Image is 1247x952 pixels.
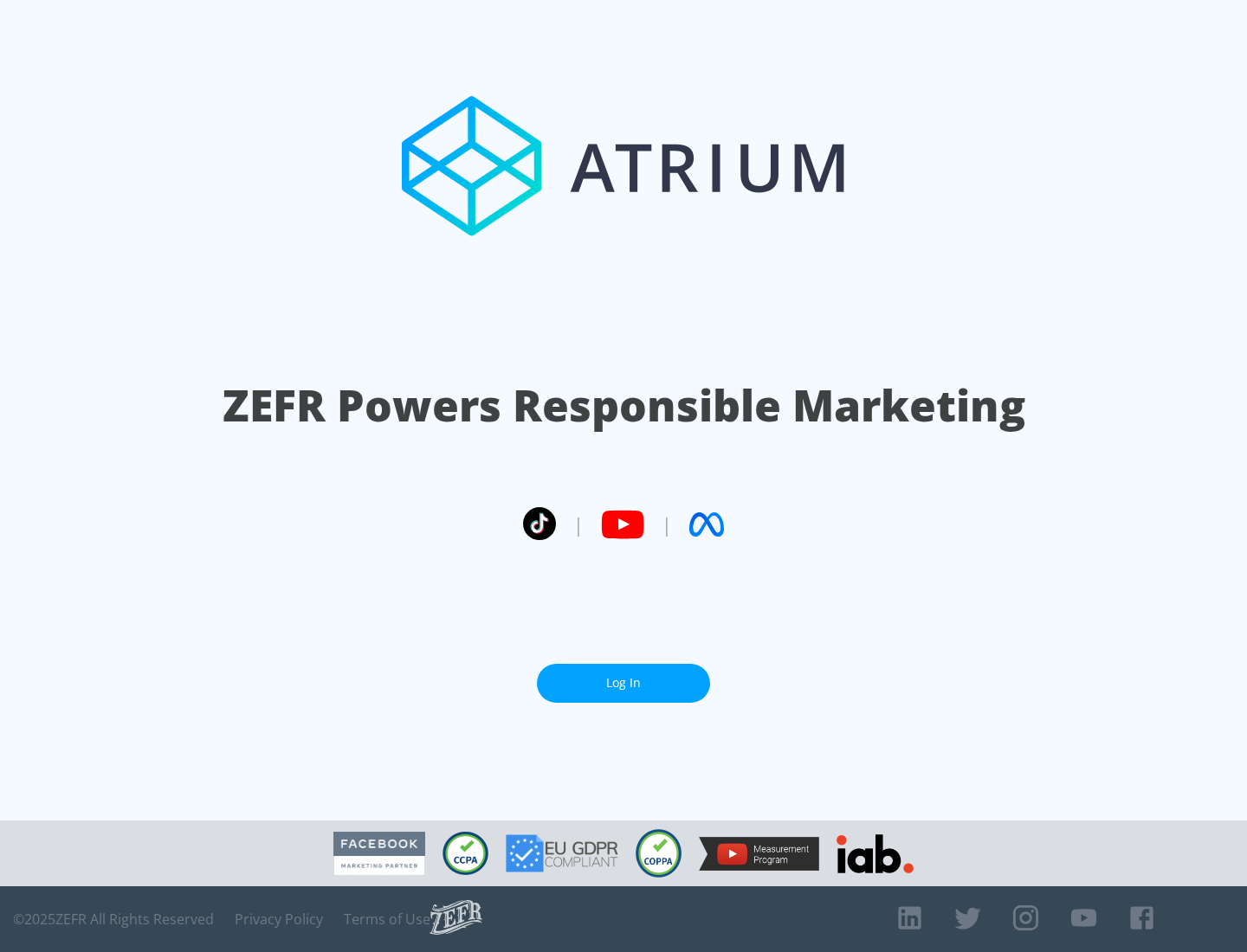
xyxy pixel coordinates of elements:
a: Privacy Policy [235,910,323,928]
span: | [662,511,672,537]
span: © 2025 ZEFR All Rights Reserved [13,910,214,928]
img: IAB [837,834,914,873]
img: GDPR Compliant [506,834,618,872]
img: CCPA Compliant [443,832,488,875]
a: Terms of Use [344,910,430,928]
a: Log In [537,664,710,703]
img: YouTube Measurement Program [699,837,819,871]
img: COPPA Compliant [636,829,682,878]
h1: ZEFR Powers Responsible Marketing [223,376,1025,435]
img: Facebook Marketing Partner [333,832,425,876]
span: | [573,511,584,537]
